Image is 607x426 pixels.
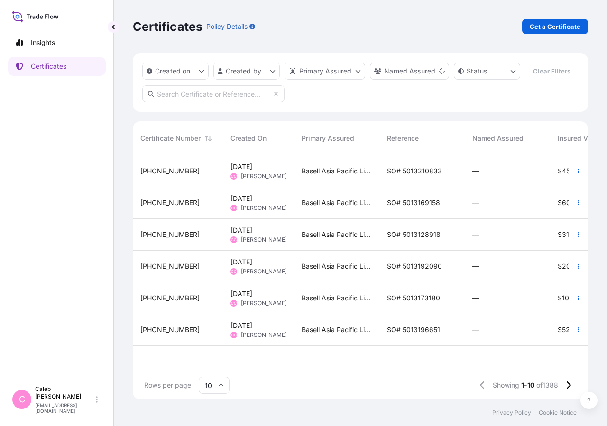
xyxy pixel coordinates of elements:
span: [PERSON_NAME] [241,172,287,180]
button: createdBy Filter options [213,63,280,80]
p: Policy Details [206,22,248,31]
span: [PERSON_NAME] [241,268,287,275]
span: 45 [562,168,570,174]
p: Certificates [133,19,202,34]
span: Basell Asia Pacific Limited [302,262,372,271]
span: [PHONE_NUMBER] [140,325,200,335]
span: 60 [562,199,570,206]
span: Basell Asia Pacific Limited [302,198,372,208]
p: Clear Filters [533,66,570,76]
span: — [472,198,479,208]
span: SO# 5013169158 [387,198,440,208]
button: createdOn Filter options [142,63,209,80]
span: [PERSON_NAME] [241,236,287,244]
span: SO# 5013196651 [387,325,440,335]
span: [PHONE_NUMBER] [140,198,200,208]
span: $ [558,231,562,238]
a: Insights [8,33,106,52]
span: CC [231,203,237,213]
span: $ [558,326,562,333]
a: Get a Certificate [522,19,588,34]
span: $ [558,263,562,270]
span: — [472,325,479,335]
span: [PHONE_NUMBER] [140,166,200,176]
p: [EMAIL_ADDRESS][DOMAIN_NAME] [35,402,94,414]
p: Get a Certificate [530,22,580,31]
span: of 1388 [536,381,558,390]
span: CC [231,172,237,181]
span: [DATE] [230,226,252,235]
span: Basell Asia Pacific Limited [302,325,372,335]
span: $ [558,199,562,206]
p: Certificates [31,62,66,71]
span: — [472,293,479,303]
button: distributor Filter options [285,63,365,80]
span: Basell Asia Pacific Limited [302,293,372,303]
span: Reference [387,134,419,143]
span: [PERSON_NAME] [241,204,287,212]
span: SO# 5013192090 [387,262,442,271]
span: [DATE] [230,194,252,203]
a: Cookie Notice [539,409,577,417]
input: Search Certificate or Reference... [142,85,285,102]
span: Insured Value [558,134,601,143]
span: Primary Assured [302,134,354,143]
span: [PHONE_NUMBER] [140,230,200,239]
span: — [472,166,479,176]
span: [DATE] [230,321,252,330]
button: cargoOwner Filter options [370,63,449,80]
span: 105 [562,295,573,301]
span: Rows per page [144,381,191,390]
span: 209 [562,263,575,270]
button: Sort [202,133,214,144]
span: 1-10 [521,381,534,390]
p: Caleb [PERSON_NAME] [35,385,94,400]
span: [PERSON_NAME] [241,331,287,339]
span: Certificate Number [140,134,201,143]
span: — [472,262,479,271]
p: Named Assured [384,66,435,76]
span: — [472,230,479,239]
span: Named Assured [472,134,524,143]
span: SO# 5013128918 [387,230,441,239]
span: CC [231,330,237,340]
span: SO# 5013173180 [387,293,440,303]
span: Showing [493,381,519,390]
button: certificateStatus Filter options [454,63,520,80]
span: Created On [230,134,267,143]
p: Status [467,66,487,76]
span: CC [231,235,237,245]
span: CC [231,267,237,276]
span: 52 [562,326,570,333]
span: SO# 5013210833 [387,166,442,176]
span: [DATE] [230,257,252,267]
p: Primary Assured [299,66,351,76]
span: Basell Asia Pacific Limited [302,230,372,239]
span: [PHONE_NUMBER] [140,262,200,271]
span: [PHONE_NUMBER] [140,293,200,303]
span: [DATE] [230,162,252,172]
span: 318 [562,231,573,238]
span: Basell Asia Pacific Limited [302,166,372,176]
span: $ [558,295,562,301]
span: $ [558,168,562,174]
span: [DATE] [230,289,252,299]
p: Created on [155,66,191,76]
a: Privacy Policy [492,409,531,417]
span: [PERSON_NAME] [241,299,287,307]
span: C [19,395,25,404]
p: Created by [226,66,262,76]
button: Clear Filters [525,63,578,79]
p: Insights [31,38,55,47]
a: Certificates [8,57,106,76]
span: CC [231,299,237,308]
